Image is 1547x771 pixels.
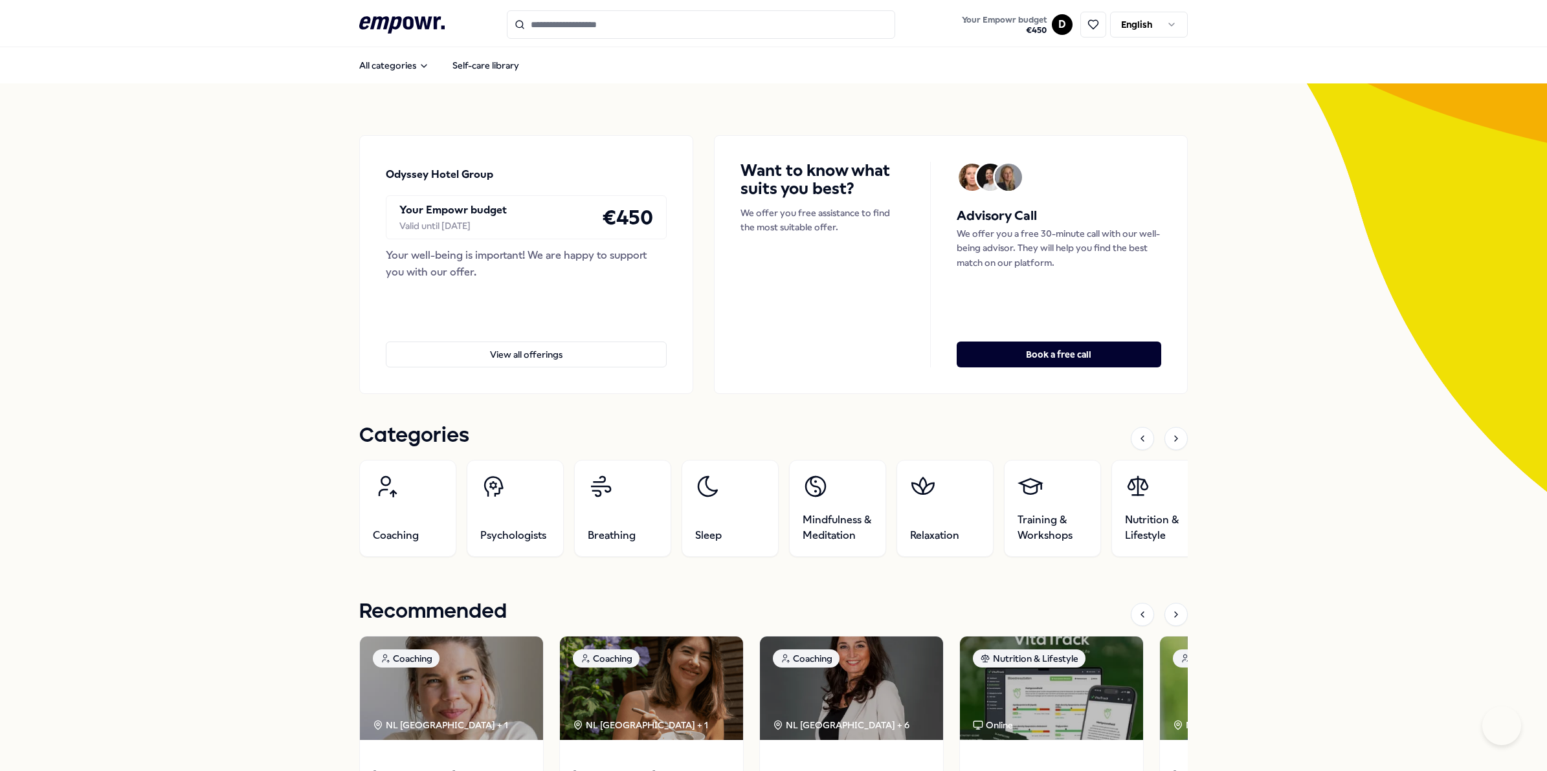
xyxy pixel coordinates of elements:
span: Breathing [588,528,636,543]
span: € 450 [962,25,1047,36]
h1: Recommended [359,596,507,628]
div: Valid until [DATE] [399,219,507,233]
span: Coaching [373,528,419,543]
iframe: Help Scout Beacon - Open [1482,706,1521,745]
a: View all offerings [386,321,667,367]
img: Avatar [977,164,1004,191]
div: Online [973,718,1013,732]
h5: Advisory Call [957,206,1161,226]
a: Relaxation [896,460,994,557]
span: Your Empowr budget [962,15,1047,25]
button: Book a free call [957,342,1161,367]
p: We offer you a free 30-minute call with our well-being advisor. They will help you find the best ... [957,226,1161,270]
span: Psychologists [480,528,546,543]
button: View all offerings [386,342,667,367]
input: Search for products, categories or subcategories [507,10,895,39]
h1: Categories [359,420,469,452]
a: Nutrition & Lifestyle [1111,460,1208,557]
img: Avatar [959,164,986,191]
h4: € 450 [602,201,653,233]
img: package image [560,636,743,740]
p: We offer you free assistance to find the most suitable offer. [740,206,904,235]
a: Breathing [574,460,671,557]
img: package image [360,636,543,740]
a: Self-care library [442,52,529,78]
div: Your well-being is important! We are happy to support you with our offer. [386,247,667,280]
span: Training & Workshops [1018,512,1087,543]
div: NL [GEOGRAPHIC_DATA] + 1 [373,718,508,732]
nav: Main [349,52,529,78]
div: Nutrition & Lifestyle [973,649,1085,668]
div: NL [GEOGRAPHIC_DATA] + 6 [773,718,909,732]
div: Coaching [773,649,840,668]
button: All categories [349,52,440,78]
img: package image [960,636,1143,740]
span: Sleep [695,528,722,543]
a: Coaching [359,460,456,557]
a: Mindfulness & Meditation [789,460,886,557]
p: Odyssey Hotel Group [386,166,493,183]
div: Coaching [373,649,440,668]
img: package image [760,636,943,740]
p: Your Empowr budget [399,202,507,219]
div: NL [GEOGRAPHIC_DATA] + 1 [573,718,708,732]
a: Psychologists [467,460,564,557]
img: Avatar [995,164,1022,191]
span: Mindfulness & Meditation [803,512,873,543]
div: NL [GEOGRAPHIC_DATA] + 2 [1173,718,1309,732]
a: Sleep [682,460,779,557]
span: Relaxation [910,528,959,543]
div: Coaching [1173,649,1240,668]
button: Your Empowr budget€450 [959,12,1049,38]
span: Nutrition & Lifestyle [1125,512,1195,543]
h4: Want to know what suits you best? [740,162,904,198]
a: Your Empowr budget€450 [957,11,1052,38]
img: package image [1160,636,1343,740]
a: Training & Workshops [1004,460,1101,557]
button: D [1052,14,1073,35]
div: Coaching [573,649,640,668]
